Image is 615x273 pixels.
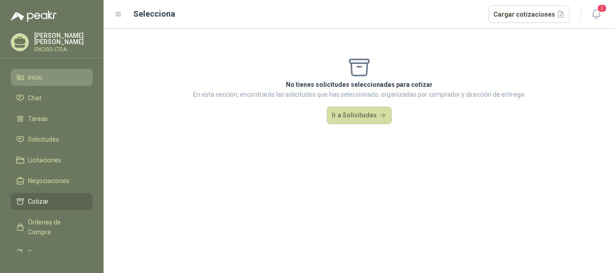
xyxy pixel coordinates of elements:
[28,155,61,165] span: Licitaciones
[11,172,93,189] a: Negociaciones
[11,131,93,148] a: Solicitudes
[34,32,93,45] p: [PERSON_NAME] [PERSON_NAME]
[34,47,93,52] p: ENCISO LTDA.
[11,110,93,127] a: Tareas
[588,6,604,22] button: 2
[11,244,93,261] a: Remisiones
[28,114,48,124] span: Tareas
[28,72,42,82] span: Inicio
[28,93,41,103] span: Chat
[28,197,49,206] span: Cotizar
[28,134,59,144] span: Solicitudes
[28,176,69,186] span: Negociaciones
[327,107,392,125] button: Ir a Solicitudes
[11,214,93,241] a: Órdenes de Compra
[11,11,57,22] img: Logo peakr
[597,4,607,13] span: 2
[28,217,84,237] span: Órdenes de Compra
[28,248,61,258] span: Remisiones
[488,5,570,23] button: Cargar cotizaciones
[11,69,93,86] a: Inicio
[193,80,525,90] p: No tienes solicitudes seleccionadas para cotizar
[11,193,93,210] a: Cotizar
[133,8,175,20] h2: Selecciona
[11,152,93,169] a: Licitaciones
[11,90,93,107] a: Chat
[193,90,525,99] p: En esta sección, encontrarás las solicitudes que has seleccionado, organizadas por comprador y di...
